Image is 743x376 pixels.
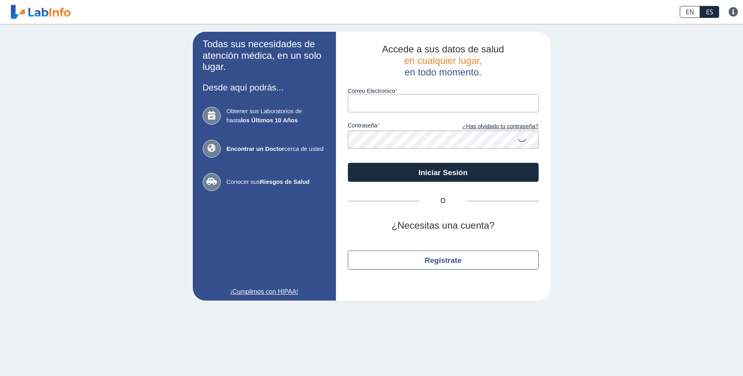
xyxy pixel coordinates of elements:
span: O [419,196,467,206]
h2: Todas sus necesidades de atención médica, en un solo lugar. [203,39,326,73]
span: cerca de usted [227,145,326,154]
span: Conocer sus [227,177,326,187]
span: en cualquier lugar, [404,55,482,66]
iframe: Help widget launcher [672,345,734,367]
b: Encontrar un Doctor [227,145,285,152]
button: Iniciar Sesión [348,163,539,182]
a: ES [700,6,719,18]
a: ¿Has olvidado tu contraseña? [443,122,539,131]
b: los Últimos 10 Años [241,117,298,123]
label: Correo Electronico [348,88,539,94]
span: Accede a sus datos de salud [382,44,504,54]
button: Regístrate [348,251,539,270]
a: EN [680,6,700,18]
h2: ¿Necesitas una cuenta? [348,220,539,231]
span: en todo momento. [405,67,481,77]
label: contraseña [348,122,443,131]
h3: Desde aquí podrás... [203,83,326,93]
span: Obtener sus Laboratorios de hasta [227,107,326,125]
a: ¡Cumplimos con HIPAA! [203,287,326,297]
b: Riesgos de Salud [260,178,310,185]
